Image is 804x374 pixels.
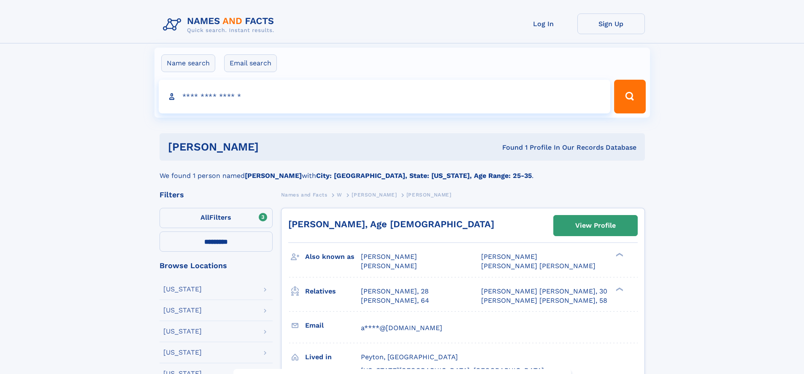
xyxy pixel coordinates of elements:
a: [PERSON_NAME], 28 [361,287,429,296]
span: W [337,192,342,198]
a: [PERSON_NAME] [PERSON_NAME], 58 [481,296,607,305]
b: [PERSON_NAME] [245,172,302,180]
h3: Lived in [305,350,361,364]
div: Found 1 Profile In Our Records Database [380,143,636,152]
a: W [337,189,342,200]
a: Names and Facts [281,189,328,200]
label: Email search [224,54,277,72]
div: [US_STATE] [163,328,202,335]
label: Filters [160,208,273,228]
label: Name search [161,54,215,72]
div: [US_STATE] [163,307,202,314]
span: [PERSON_NAME] [361,253,417,261]
div: Filters [160,191,273,199]
h1: [PERSON_NAME] [168,142,381,152]
div: We found 1 person named with . [160,161,645,181]
div: [US_STATE] [163,286,202,293]
a: [PERSON_NAME], 64 [361,296,429,305]
div: ❯ [614,252,624,258]
a: Log In [510,13,577,34]
a: [PERSON_NAME] [PERSON_NAME], 30 [481,287,607,296]
a: View Profile [554,215,637,236]
b: City: [GEOGRAPHIC_DATA], State: [US_STATE], Age Range: 25-35 [316,172,532,180]
input: search input [159,80,611,113]
div: [US_STATE] [163,349,202,356]
button: Search Button [614,80,645,113]
span: [PERSON_NAME] [352,192,397,198]
h3: Relatives [305,284,361,299]
span: [PERSON_NAME] [481,253,537,261]
span: Peyton, [GEOGRAPHIC_DATA] [361,353,458,361]
div: Browse Locations [160,262,273,269]
a: Sign Up [577,13,645,34]
span: [PERSON_NAME] [406,192,452,198]
span: [PERSON_NAME] [PERSON_NAME] [481,262,596,270]
h3: Also known as [305,250,361,264]
a: [PERSON_NAME], Age [DEMOGRAPHIC_DATA] [288,219,494,229]
span: All [200,213,209,221]
a: [PERSON_NAME] [352,189,397,200]
div: ❯ [614,286,624,292]
h3: Email [305,318,361,333]
div: View Profile [575,216,616,235]
img: Logo Names and Facts [160,13,281,36]
span: [PERSON_NAME] [361,262,417,270]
